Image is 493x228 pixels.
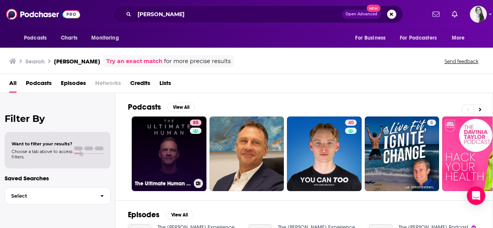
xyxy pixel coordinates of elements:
p: Saved Searches [5,175,111,182]
h2: Podcasts [128,102,161,112]
h2: Episodes [128,210,159,220]
span: Networks [95,77,121,93]
a: All [9,77,17,93]
h3: The Ultimate Human with [PERSON_NAME] [135,180,191,187]
span: 40 [348,119,354,127]
span: New [367,5,381,12]
span: More [452,33,465,43]
button: View All [166,210,193,220]
a: Lists [159,77,171,93]
span: Charts [61,33,77,43]
h2: Filter By [5,113,111,124]
a: 40 [345,120,357,126]
span: Logged in as justina19148 [470,6,487,23]
button: open menu [446,31,475,45]
span: Podcasts [24,33,47,43]
input: Search podcasts, credits, & more... [134,8,342,20]
img: Podchaser - Follow, Share and Rate Podcasts [6,7,80,22]
a: PodcastsView All [128,102,195,112]
h3: [PERSON_NAME] [54,58,100,65]
a: 40 [287,116,362,191]
a: Show notifications dropdown [429,8,443,21]
div: Search podcasts, credits, & more... [113,5,403,23]
a: Podcasts [26,77,52,93]
a: 8 [365,116,439,191]
a: Show notifications dropdown [449,8,461,21]
span: For Podcasters [400,33,437,43]
button: Send feedback [442,58,481,65]
div: Open Intercom Messenger [467,186,485,205]
span: 85 [193,119,198,127]
span: for more precise results [164,57,231,66]
button: open menu [18,31,57,45]
a: Charts [56,31,82,45]
a: 8 [427,120,436,126]
button: open menu [350,31,395,45]
a: 85 [190,120,201,126]
span: Want to filter your results? [12,141,72,146]
a: EpisodesView All [128,210,193,220]
a: Episodes [61,77,86,93]
span: Choose a tab above to access filters. [12,149,72,160]
span: Open Advanced [345,12,377,16]
img: User Profile [470,6,487,23]
a: Try an exact match [106,57,163,66]
button: View All [167,103,195,112]
span: Select [5,193,94,198]
button: Select [5,187,111,205]
button: open menu [86,31,129,45]
button: Show profile menu [470,6,487,23]
span: For Business [355,33,386,43]
a: Credits [130,77,150,93]
button: open menu [395,31,448,45]
a: 85The Ultimate Human with [PERSON_NAME] [132,116,206,191]
span: 8 [430,119,433,127]
button: Open AdvancedNew [342,10,381,19]
span: Monitoring [91,33,119,43]
h3: Search [25,58,45,65]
